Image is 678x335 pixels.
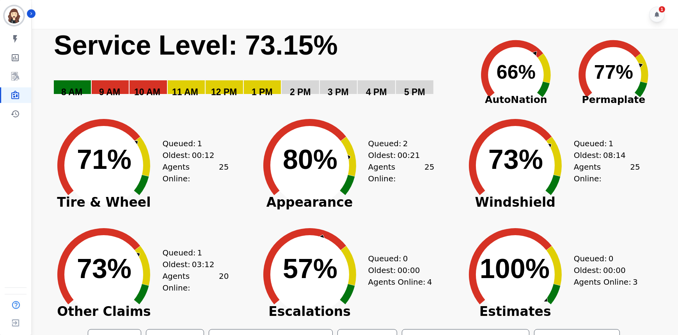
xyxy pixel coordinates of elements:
text: 4 PM [366,87,387,97]
span: 00:12 [192,149,215,161]
span: 00:00 [603,264,626,276]
span: 4 [427,276,432,288]
text: 3 PM [328,87,349,97]
span: Other Claims [45,308,162,316]
div: Queued: [574,253,632,264]
span: 1 [197,138,202,149]
text: 1 PM [252,87,273,97]
text: 11 AM [172,87,198,97]
div: Queued: [368,138,427,149]
span: 25 [219,161,229,184]
span: 2 [403,138,408,149]
text: 2 PM [290,87,311,97]
div: Agents Online: [162,270,229,294]
text: 8 AM [61,87,82,97]
text: 71% [77,144,131,175]
span: 00:00 [398,264,420,276]
div: Oldest: [368,149,427,161]
div: Oldest: [162,149,221,161]
svg: Service Level: 0% [53,29,465,109]
div: Oldest: [162,259,221,270]
text: 73% [488,144,543,175]
span: Escalations [251,308,368,316]
div: Agents Online: [368,161,435,184]
div: Queued: [162,247,221,259]
span: 25 [424,161,434,184]
span: 00:21 [398,149,420,161]
div: Queued: [162,138,221,149]
span: Windshield [457,199,574,206]
span: 0 [609,253,614,264]
img: Bordered avatar [5,6,23,25]
span: 1 [197,247,202,259]
span: 03:12 [192,259,215,270]
div: Agents Online: [162,161,229,184]
text: 73% [77,253,131,284]
text: 5 PM [404,87,425,97]
span: Estimates [457,308,574,316]
div: Oldest: [574,149,632,161]
text: 80% [283,144,337,175]
text: 100% [480,253,550,284]
span: 25 [630,161,640,184]
span: Appearance [251,199,368,206]
span: 1 [609,138,614,149]
div: Queued: [574,138,632,149]
text: 9 AM [99,87,120,97]
div: Oldest: [368,264,427,276]
text: 77% [594,61,633,83]
div: Oldest: [574,264,632,276]
div: 1 [659,6,665,12]
div: Agents Online: [574,161,640,184]
span: 0 [403,253,408,264]
span: 20 [219,270,229,294]
text: 12 PM [211,87,237,97]
div: Agents Online: [574,276,640,288]
span: Permaplate [565,92,662,107]
span: AutoNation [467,92,565,107]
div: Queued: [368,253,427,264]
span: Tire & Wheel [45,199,162,206]
div: Agents Online: [368,276,435,288]
text: Service Level: 73.15% [54,30,338,60]
text: 10 AM [134,87,160,97]
span: 3 [633,276,638,288]
text: 66% [497,61,536,83]
span: 08:14 [603,149,626,161]
text: 57% [283,253,337,284]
